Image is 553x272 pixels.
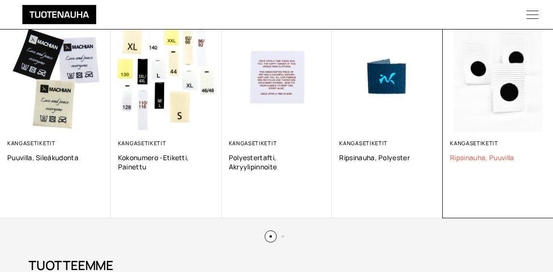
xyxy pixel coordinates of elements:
img: Etusivu 7 [332,21,443,132]
a: Puuvilla, sileäkudonta [7,153,104,162]
a: Kangasetiketit [339,139,388,147]
a: Kangasetiketit [450,139,498,147]
a: Ripsinauha, polyester [339,153,435,162]
a: Kokonumero -etiketti, Painettu [118,153,214,171]
a: Kangasetiketit [7,139,56,147]
a: Ripsinauha, puuvilla [450,153,546,162]
img: Tuotenauha Oy [10,5,109,24]
img: Etusivu 5 [222,21,332,132]
img: Etusivu 4 [111,21,222,132]
a: Polyestertafti, akryylipinnoite [229,153,325,171]
a: Kangasetiketit [229,139,277,147]
a: Kangasetiketit [118,139,166,147]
